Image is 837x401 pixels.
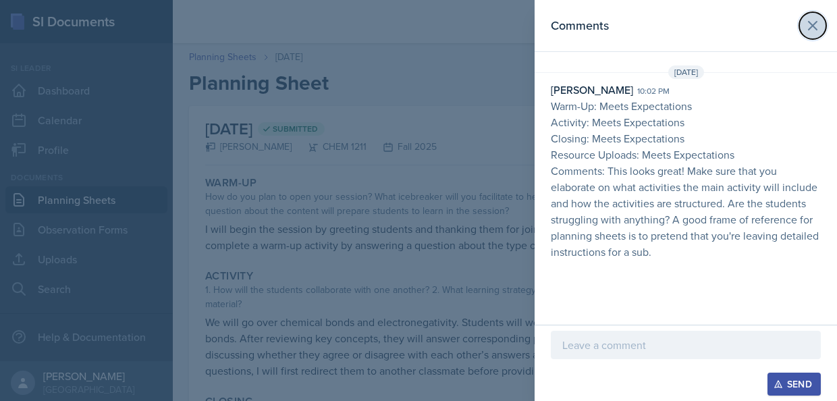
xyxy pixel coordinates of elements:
[551,114,821,130] p: Activity: Meets Expectations
[551,146,821,163] p: Resource Uploads: Meets Expectations
[551,82,633,98] div: [PERSON_NAME]
[551,16,609,35] h2: Comments
[767,373,821,396] button: Send
[551,163,821,260] p: Comments: This looks great! Make sure that you elaborate on what activities the main activity wil...
[776,379,812,390] div: Send
[551,98,821,114] p: Warm-Up: Meets Expectations
[551,130,821,146] p: Closing: Meets Expectations
[637,85,670,97] div: 10:02 pm
[668,65,704,79] span: [DATE]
